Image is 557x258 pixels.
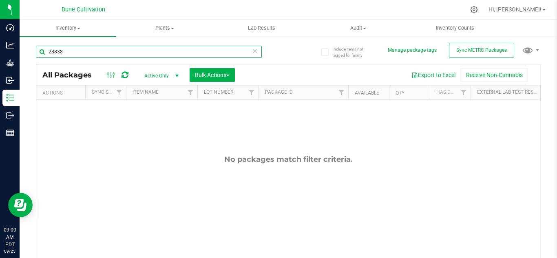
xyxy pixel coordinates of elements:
[477,89,541,95] a: External Lab Test Result
[92,89,123,95] a: Sync Status
[245,86,259,99] a: Filter
[310,24,406,32] span: Audit
[62,6,105,13] span: Dune Cultivation
[6,76,14,84] inline-svg: Inbound
[335,86,348,99] a: Filter
[213,20,309,37] a: Lab Results
[42,71,100,79] span: All Packages
[204,89,233,95] a: Lot Number
[265,89,293,95] a: Package ID
[355,90,379,96] a: Available
[457,86,471,99] a: Filter
[461,68,528,82] button: Receive Non-Cannabis
[252,46,258,56] span: Clear
[310,20,407,37] a: Audit
[449,43,514,57] button: Sync METRC Packages
[133,89,159,95] a: Item Name
[36,46,262,58] input: Search Package ID, Item Name, SKU, Lot or Part Number...
[332,46,373,58] span: Include items not tagged for facility
[6,41,14,49] inline-svg: Analytics
[6,59,14,67] inline-svg: Grow
[113,86,126,99] a: Filter
[539,86,552,99] a: Filter
[20,24,116,32] span: Inventory
[6,24,14,32] inline-svg: Dashboard
[184,86,197,99] a: Filter
[20,20,116,37] a: Inventory
[117,24,212,32] span: Plants
[116,20,213,37] a: Plants
[4,248,16,254] p: 09/25
[237,24,286,32] span: Lab Results
[4,226,16,248] p: 09:00 AM PDT
[6,129,14,137] inline-svg: Reports
[6,111,14,119] inline-svg: Outbound
[488,6,542,13] span: Hi, [PERSON_NAME]!
[396,90,404,96] a: Qty
[195,72,230,78] span: Bulk Actions
[42,90,82,96] div: Actions
[407,20,503,37] a: Inventory Counts
[430,86,471,100] th: Has COA
[6,94,14,102] inline-svg: Inventory
[469,6,479,13] div: Manage settings
[425,24,485,32] span: Inventory Counts
[190,68,235,82] button: Bulk Actions
[8,193,33,217] iframe: Resource center
[388,47,437,54] button: Manage package tags
[456,47,507,53] span: Sync METRC Packages
[406,68,461,82] button: Export to Excel
[36,155,540,164] div: No packages match filter criteria.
